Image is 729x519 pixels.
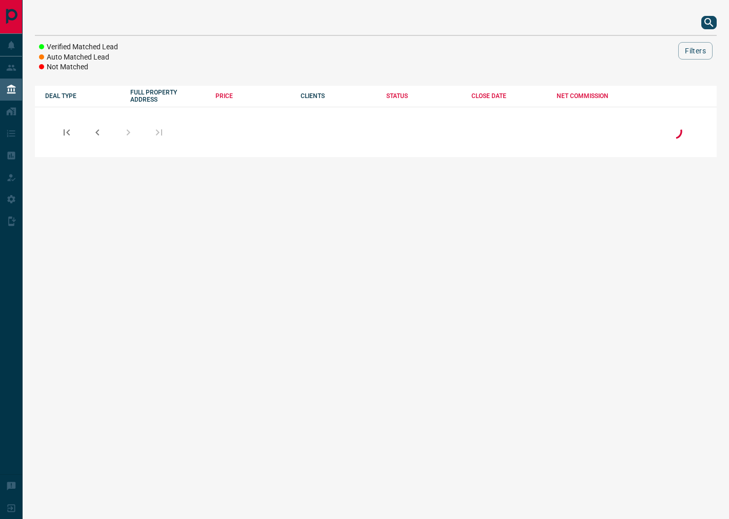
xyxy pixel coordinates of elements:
[701,16,717,29] button: search button
[301,92,376,100] div: CLIENTS
[39,42,118,52] li: Verified Matched Lead
[678,42,713,60] button: Filters
[386,92,461,100] div: STATUS
[45,92,120,100] div: DEAL TYPE
[39,62,118,72] li: Not Matched
[215,92,290,100] div: PRICE
[39,52,118,63] li: Auto Matched Lead
[664,121,685,143] div: Loading
[130,89,205,103] div: FULL PROPERTY ADDRESS
[557,92,632,100] div: NET COMMISSION
[471,92,546,100] div: CLOSE DATE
